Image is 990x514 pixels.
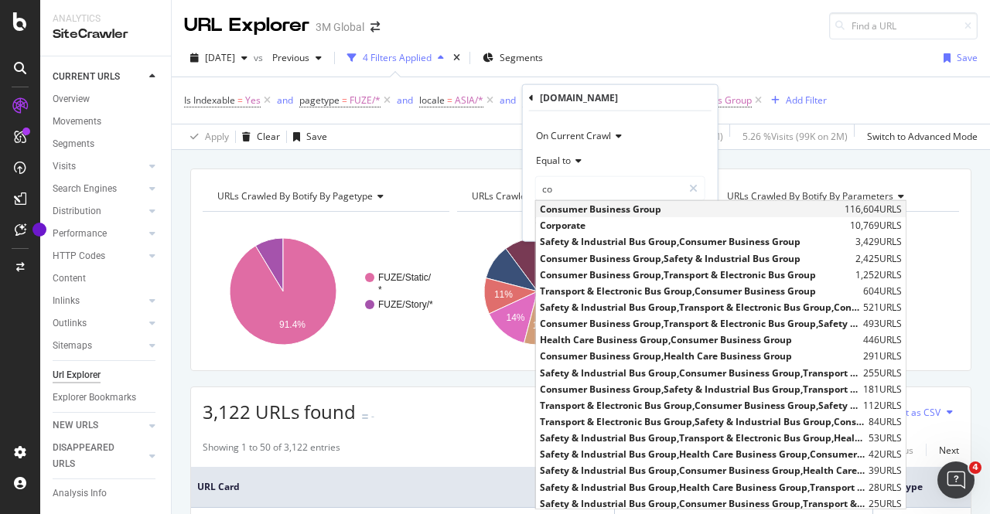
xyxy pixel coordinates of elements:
[266,51,309,64] span: Previous
[765,91,827,110] button: Add Filter
[53,158,76,175] div: Visits
[540,415,865,428] span: Transport & Electronic Bus Group,Safety & Industrial Bus Group,Consumer Business Group
[277,94,293,107] div: and
[957,51,978,64] div: Save
[53,315,145,332] a: Outlinks
[53,293,80,309] div: Inlinks
[869,480,902,493] span: 28 URLS
[540,464,865,477] span: Safety & Industrial Bus Group,Consumer Business Group,Health Care Business Group,Transport & Elec...
[540,317,859,330] span: Consumer Business Group,Transport & Electronic Bus Group,Safety & Industrial Bus Group
[53,26,159,43] div: SiteCrawler
[363,51,432,64] div: 4 Filters Applied
[254,51,266,64] span: vs
[53,91,90,107] div: Overview
[350,90,381,111] span: FUZE/*
[447,94,452,107] span: =
[863,301,902,314] span: 521 URLS
[53,69,145,85] a: CURRENT URLS
[869,415,902,428] span: 84 URLS
[53,226,145,242] a: Performance
[969,461,981,474] span: 4
[53,136,94,152] div: Segments
[287,124,327,149] button: Save
[397,94,413,107] div: and
[266,46,328,70] button: Previous
[203,224,445,359] svg: A chart.
[53,338,145,354] a: Sitemaps
[500,51,543,64] span: Segments
[540,91,618,104] div: [DOMAIN_NAME]
[863,317,902,330] span: 493 URLS
[540,448,865,461] span: Safety & Industrial Bus Group,Health Care Business Group,Consumer Business Group,Transport & Elec...
[863,284,902,298] span: 604 URLS
[53,417,145,434] a: NEW URLS
[724,184,945,209] h4: URLs Crawled By Botify By parameters
[306,130,327,143] div: Save
[829,12,978,39] input: Find a URL
[203,399,356,424] span: 3,122 URLs found
[869,464,902,477] span: 39 URLS
[879,480,934,494] span: pagetype
[53,315,87,332] div: Outlinks
[507,312,525,323] text: 14%
[861,124,978,149] button: Switch to Advanced Mode
[53,181,145,197] a: Search Engines
[53,367,101,383] div: Url Explorer
[299,94,340,107] span: pagetype
[786,94,827,107] div: Add Filter
[397,93,413,107] button: and
[184,124,229,149] button: Apply
[869,431,902,444] span: 53 URLS
[53,338,92,354] div: Sitemaps
[279,319,306,330] text: 91.4%
[869,496,902,509] span: 25 URLS
[469,184,690,209] h4: URLs Crawled By Botify By locale
[455,90,483,111] span: ASIA/*
[53,390,136,406] div: Explorer Bookmarks
[540,333,859,346] span: Health Care Business Group,Consumer Business Group
[533,320,559,331] text: 15.8%
[937,46,978,70] button: Save
[937,461,975,499] iframe: Intercom live chat
[457,224,700,359] svg: A chart.
[939,444,959,457] div: Next
[472,189,615,203] span: URLs Crawled By Botify By locale
[855,267,902,281] span: 1,252 URLS
[342,94,347,107] span: =
[494,289,513,300] text: 11%
[867,130,978,143] div: Switch to Advanced Mode
[540,431,865,444] span: Safety & Industrial Bus Group,Transport & Electronic Bus Group,Health Care Business Group,Consume...
[184,46,254,70] button: [DATE]
[53,69,120,85] div: CURRENT URLS
[53,440,145,472] a: DISAPPEARED URLS
[540,267,852,281] span: Consumer Business Group,Transport & Electronic Bus Group
[184,94,235,107] span: Is Indexable
[53,12,159,26] div: Analytics
[855,235,902,248] span: 3,429 URLS
[53,226,107,242] div: Performance
[863,382,902,395] span: 181 URLS
[370,22,380,32] div: arrow-right-arrow-left
[236,124,280,149] button: Clear
[529,213,578,229] button: Cancel
[540,349,859,363] span: Consumer Business Group,Health Care Business Group
[53,271,160,287] a: Content
[53,485,107,502] div: Analysis Info
[845,203,902,216] span: 116,604 URLS
[476,46,549,70] button: Segments
[316,19,364,35] div: 3M Global
[53,293,145,309] a: Inlinks
[727,189,893,203] span: URLs Crawled By Botify By parameters
[53,181,117,197] div: Search Engines
[53,417,98,434] div: NEW URLS
[214,184,435,209] h4: URLs Crawled By Botify By pagetype
[850,219,902,232] span: 10,769 URLS
[53,390,160,406] a: Explorer Bookmarks
[540,366,859,379] span: Safety & Industrial Bus Group,Consumer Business Group,Transport & Electronic Bus Group
[939,441,959,459] button: Next
[245,90,261,111] span: Yes
[53,485,160,502] a: Analysis Info
[237,94,243,107] span: =
[869,448,902,461] span: 42 URLS
[53,203,145,220] a: Distribution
